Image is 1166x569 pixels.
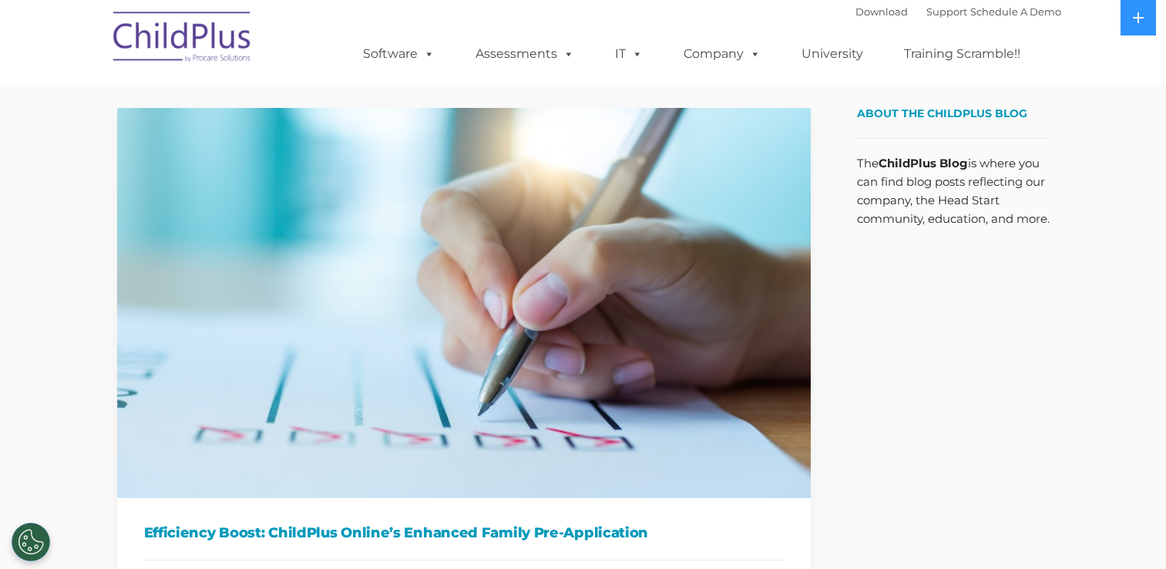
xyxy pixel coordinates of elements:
img: ChildPlus by Procare Solutions [106,1,260,78]
button: Cookies Settings [12,523,50,561]
p: The is where you can find blog posts reflecting our company, the Head Start community, education,... [857,154,1050,228]
a: Support [926,5,967,18]
a: Schedule A Demo [970,5,1061,18]
a: IT [600,39,658,69]
font: | [855,5,1061,18]
a: Software [348,39,450,69]
span: About the ChildPlus Blog [857,106,1027,120]
strong: ChildPlus Blog [879,156,968,170]
a: Company [668,39,776,69]
h1: Efficiency Boost: ChildPlus Online’s Enhanced Family Pre-Application [144,521,784,544]
a: Assessments [460,39,590,69]
img: Efficiency Boost: ChildPlus Online's Enhanced Family Pre-Application Process - Streamlining Appli... [117,108,811,498]
a: Download [855,5,908,18]
a: Training Scramble!! [889,39,1036,69]
a: University [786,39,879,69]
